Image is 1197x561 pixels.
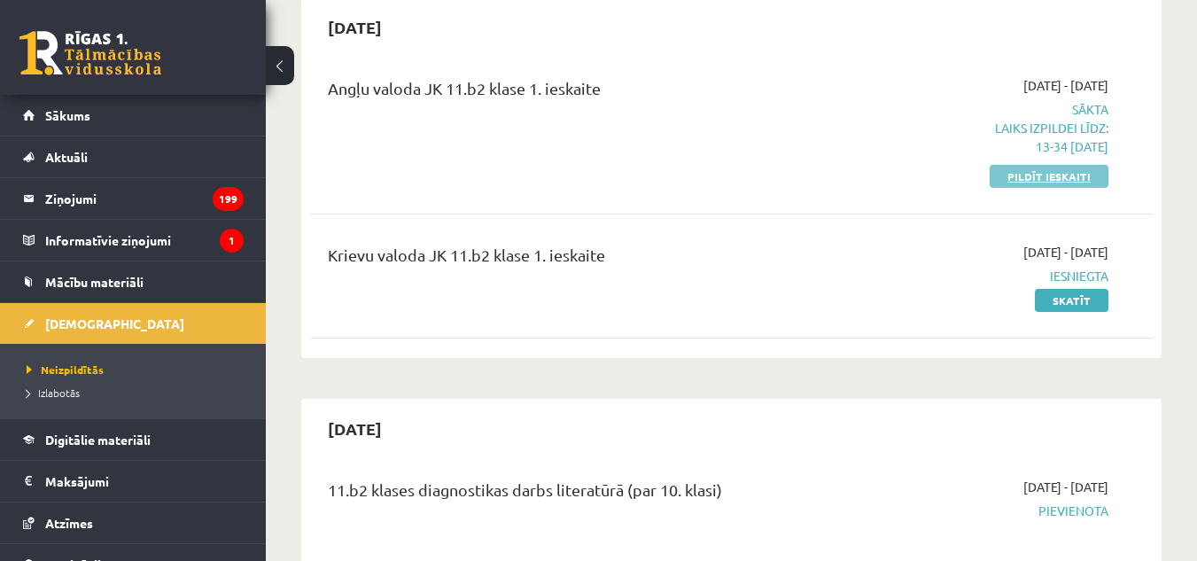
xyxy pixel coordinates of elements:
a: Atzīmes [23,503,244,543]
i: 1 [220,229,244,253]
a: Izlabotās [27,385,248,401]
i: 199 [213,187,244,211]
a: Aktuāli [23,136,244,177]
a: Ziņojumi199 [23,178,244,219]
a: Mācību materiāli [23,261,244,302]
a: Informatīvie ziņojumi1 [23,220,244,261]
h2: [DATE] [310,6,400,48]
a: Pildīt ieskaiti [990,165,1108,188]
h2: [DATE] [310,408,400,449]
a: Skatīt [1035,289,1108,312]
span: Pievienota [866,502,1108,520]
span: Atzīmes [45,515,93,531]
span: Iesniegta [866,267,1108,285]
p: Laiks izpildei līdz: 13-34 [DATE] [866,119,1108,156]
a: Rīgas 1. Tālmācības vidusskola [19,31,161,75]
span: Izlabotās [27,386,80,400]
a: Sākums [23,95,244,136]
span: Mācību materiāli [45,274,144,290]
legend: Informatīvie ziņojumi [45,220,244,261]
span: Digitālie materiāli [45,432,151,448]
a: Neizpildītās [27,362,248,378]
span: [DATE] - [DATE] [1023,243,1108,261]
div: Krievu valoda JK 11.b2 klase 1. ieskaite [328,243,839,276]
span: Aktuāli [45,149,88,165]
span: [DATE] - [DATE] [1023,478,1108,496]
a: Maksājumi [23,461,244,502]
a: Digitālie materiāli [23,419,244,460]
span: [DATE] - [DATE] [1023,76,1108,95]
div: Angļu valoda JK 11.b2 klase 1. ieskaite [328,76,839,109]
span: Neizpildītās [27,362,104,377]
span: Sākums [45,107,90,123]
legend: Ziņojumi [45,178,244,219]
span: [DEMOGRAPHIC_DATA] [45,316,184,331]
span: Sākta [866,100,1108,156]
div: 11.b2 klases diagnostikas darbs literatūrā (par 10. klasi) [328,478,839,510]
a: [DEMOGRAPHIC_DATA] [23,303,244,344]
legend: Maksājumi [45,461,244,502]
